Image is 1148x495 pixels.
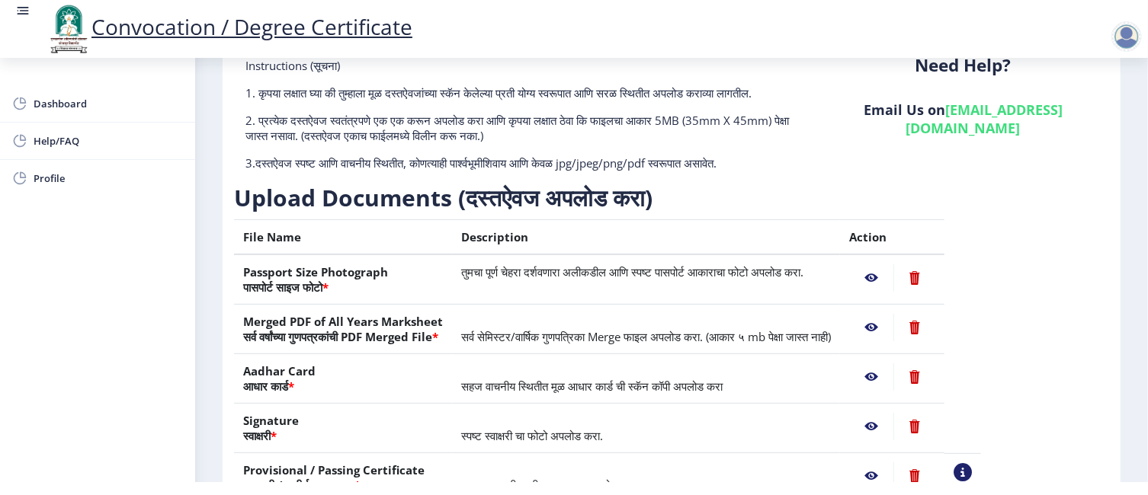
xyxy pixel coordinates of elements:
[893,363,935,391] nb-action: Delete File
[234,404,452,453] th: Signature स्वाक्षरी
[245,155,806,171] p: 3.दस्तऐवज स्पष्ट आणि वाचनीय स्थितीत, कोणत्याही पार्श्वभूमीशिवाय आणि केवळ jpg/jpeg/png/pdf स्वरूपा...
[461,477,640,493] span: स्पष्ट तात्पुरती पदवी प्रमाणपत्र अपलोड करा.
[849,314,893,341] nb-action: View File
[234,183,981,213] h3: Upload Documents (दस्तऐवज अपलोड करा)
[849,413,893,440] nb-action: View File
[452,220,840,255] th: Description
[34,132,183,150] span: Help/FAQ
[893,413,935,440] nb-action: Delete File
[849,363,893,391] nb-action: View File
[452,254,840,305] td: तुमचा पूर्ण चेहरा दर्शवणारा अलीकडील आणि स्पष्ट पासपोर्ट आकाराचा फोटो अपलोड करा.
[893,462,935,490] nb-action: Delete File
[849,264,893,292] nb-action: View File
[245,58,340,73] span: Instructions (सूचना)
[245,113,806,143] p: 2. प्रत्येक दस्तऐवज स्वतंत्रपणे एक एक करून अपलोड करा आणि कृपया लक्षात ठेवा कि फाइलचा आकार 5MB (35...
[234,354,452,404] th: Aadhar Card आधार कार्ड
[46,3,91,55] img: logo
[234,220,452,255] th: File Name
[849,462,893,490] nb-action: View File
[906,101,1063,137] a: [EMAIL_ADDRESS][DOMAIN_NAME]
[829,101,1098,137] h6: Email Us on
[245,85,806,101] p: 1. कृपया लक्षात घ्या की तुम्हाला मूळ दस्तऐवजांच्या स्कॅन केलेल्या प्रती योग्य स्वरूपात आणि सरळ स्...
[840,220,944,255] th: Action
[893,264,935,292] nb-action: Delete File
[234,305,452,354] th: Merged PDF of All Years Marksheet सर्व वर्षांच्या गुणपत्रकांची PDF Merged File
[893,314,935,341] nb-action: Delete File
[34,94,183,113] span: Dashboard
[954,463,972,481] nb-action: View Sample PDC
[461,378,723,394] span: सहज वाचनीय स्थितीत मूळ आधार कार्ड ची स्कॅन कॉपी अपलोड करा
[46,12,412,41] a: Convocation / Degree Certificate
[916,53,1012,77] b: Need Help?
[461,428,603,443] span: स्पष्ट स्वाक्षरी चा फोटो अपलोड करा.
[461,329,831,344] span: सर्व सेमिस्टर/वार्षिक गुणपत्रिका Merge फाइल अपलोड करा. (आकार ५ mb पेक्षा जास्त नाही)
[234,254,452,305] th: Passport Size Photograph पासपोर्ट साइज फोटो
[34,169,183,187] span: Profile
